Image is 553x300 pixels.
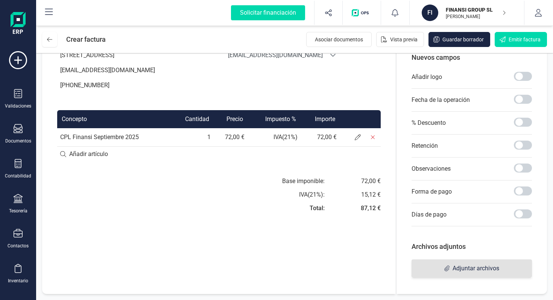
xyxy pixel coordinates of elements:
[361,177,381,186] div: 72,00 €
[299,190,325,199] div: IVA ( 21 %):
[315,36,363,43] span: Asociar documentos
[428,32,490,47] button: Guardar borrador
[412,164,451,173] p: Observaciones
[8,278,28,284] div: Inventario
[11,12,26,36] img: Logo Finanedi
[8,243,29,249] div: Contactos
[66,32,106,47] div: Crear factura
[376,32,424,47] button: Vista previa
[412,141,438,150] p: Retención
[57,48,213,63] p: [STREET_ADDRESS]
[412,73,442,82] p: Añadir logo
[282,177,325,186] div: Base imponible:
[222,1,314,25] button: Solicitar financiación
[214,128,248,146] td: 72,00 €
[231,5,305,20] div: Solicitar financiación
[446,6,506,14] p: FINANSI GROUP SL
[57,128,170,146] td: CPL Finansi Septiembre 2025
[57,110,170,128] th: Concepto
[248,128,301,146] td: IVA ( 21 %)
[419,1,515,25] button: FIFINANSI GROUP SL[PERSON_NAME]
[170,128,214,146] td: 1
[5,138,31,144] div: Documentos
[5,173,31,179] div: Contabilidad
[5,103,31,109] div: Validaciones
[301,128,340,146] td: 72,00 €
[412,52,532,63] p: Nuevos campos
[361,204,381,213] div: 87,12 €
[422,5,438,21] div: FI
[442,36,484,43] span: Guardar borrador
[301,110,340,128] th: Importe
[412,210,447,219] p: Días de pago
[57,63,213,78] p: [EMAIL_ADDRESS][DOMAIN_NAME]
[390,36,418,43] span: Vista previa
[412,187,452,196] p: Forma de pago
[412,259,532,277] div: Adjuntar archivos
[453,264,499,273] span: Adjuntar archivos
[361,190,381,199] div: 15,12 €
[306,32,372,47] button: Asociar documentos
[214,110,248,128] th: Precio
[352,9,372,17] img: Logo de OPS
[412,118,446,127] p: % Descuento
[509,36,541,43] span: Emitir factura
[9,208,27,214] div: Tesorería
[446,14,506,20] p: [PERSON_NAME]
[495,32,547,47] button: Emitir factura
[225,48,326,63] span: [EMAIL_ADDRESS][DOMAIN_NAME]
[412,95,470,105] p: Fecha de la operación
[412,241,532,252] p: Archivos adjuntos
[310,204,325,213] div: Total:
[347,1,376,25] button: Logo de OPS
[248,110,301,128] th: Impuesto %
[57,78,213,93] p: [PHONE_NUMBER]
[170,110,214,128] th: Cantidad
